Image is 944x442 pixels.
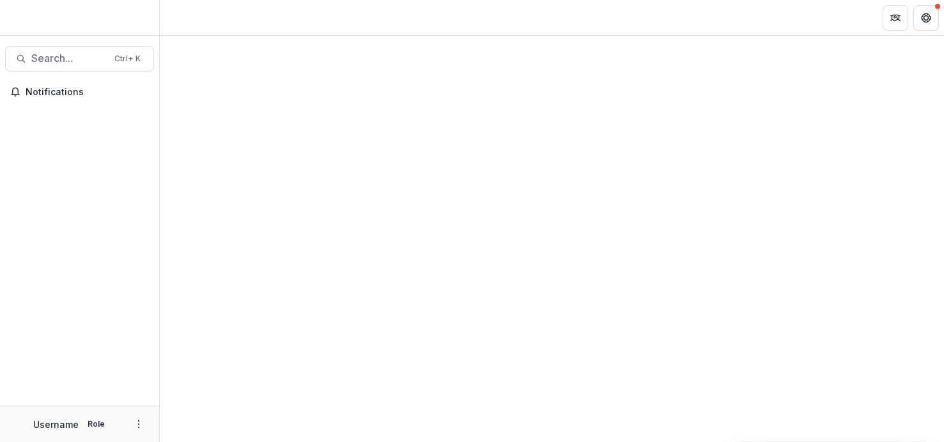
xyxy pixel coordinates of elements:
[5,46,154,72] button: Search...
[883,5,908,31] button: Partners
[913,5,939,31] button: Get Help
[131,416,146,432] button: More
[26,87,149,98] span: Notifications
[84,418,109,430] p: Role
[31,52,107,65] span: Search...
[5,82,154,102] button: Notifications
[112,52,143,66] div: Ctrl + K
[33,418,79,431] p: Username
